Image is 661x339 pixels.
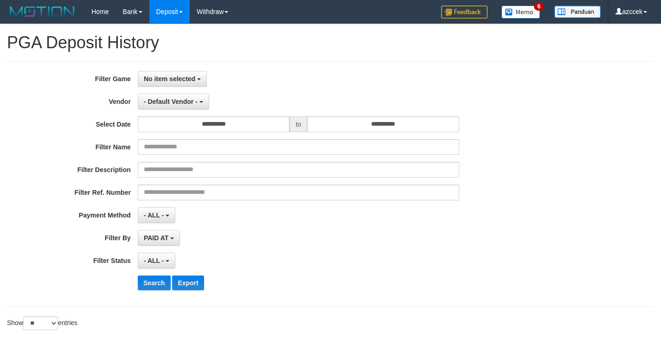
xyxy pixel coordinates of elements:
img: Feedback.jpg [441,6,488,19]
button: - ALL - [138,207,175,223]
button: PAID AT [138,230,180,246]
button: - Default Vendor - [138,94,209,109]
span: to [289,116,307,132]
select: Showentries [23,316,58,330]
span: - ALL - [144,211,164,219]
label: Show entries [7,316,77,330]
span: No item selected [144,75,195,83]
span: 6 [534,2,544,11]
span: - ALL - [144,257,164,264]
span: PAID AT [144,234,168,242]
button: Search [138,275,171,290]
img: Button%20Memo.svg [501,6,540,19]
h1: PGA Deposit History [7,33,654,52]
img: MOTION_logo.png [7,5,77,19]
button: - ALL - [138,253,175,269]
span: - Default Vendor - [144,98,198,105]
button: Export [172,275,204,290]
img: panduan.png [554,6,601,18]
button: No item selected [138,71,207,87]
